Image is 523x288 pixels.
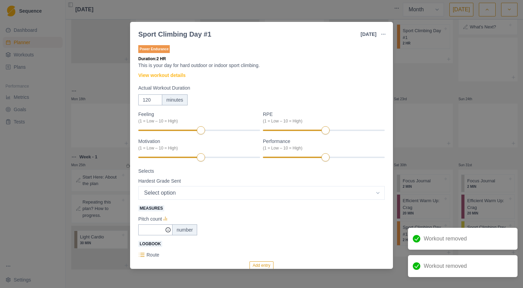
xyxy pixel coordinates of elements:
[138,215,162,223] p: Pitch count
[263,145,381,151] div: (1 = Low – 10 = High)
[138,72,186,79] a: View workout details
[138,118,256,124] div: (1 = Low – 10 = High)
[146,251,159,259] p: Route
[138,56,385,62] p: Duration: 2 HR
[138,138,256,151] label: Motivation
[408,228,518,250] div: Workout removed
[162,94,188,105] div: minutes
[361,31,377,38] p: [DATE]
[138,29,211,39] div: Sport Climbing Day #1
[250,261,273,270] button: Add entry
[138,45,170,53] p: Power Endurance
[408,255,518,277] div: Workout removed
[263,111,381,124] label: RPE
[138,178,181,185] p: Hardest Grade Sent
[138,84,381,92] label: Actual Workout Duration
[138,205,164,211] span: Measures
[172,224,197,235] div: number
[263,138,381,151] label: Performance
[138,145,256,151] div: (1 = Low – 10 = High)
[263,118,381,124] div: (1 = Low – 10 = High)
[138,241,162,247] span: Logbook
[138,168,381,175] label: Selects
[138,111,256,124] label: Feeling
[138,62,385,69] p: This is your day for hard outdoor or indoor sport climbing.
